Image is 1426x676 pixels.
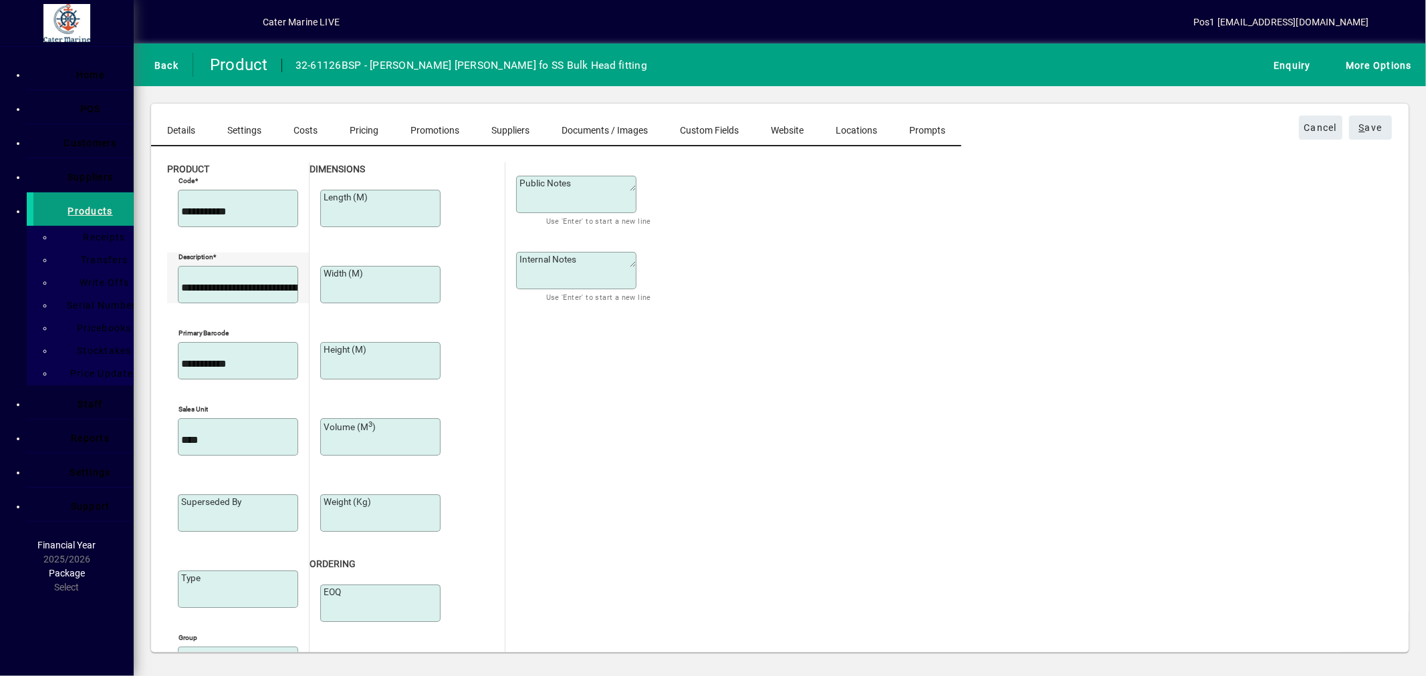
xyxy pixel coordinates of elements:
[324,192,368,202] mat-label: Length (m)
[38,540,96,550] span: Financial Year
[293,126,318,135] span: Costs
[179,405,208,413] mat-label: Sales unit
[179,252,213,261] mat-label: Description
[78,399,102,409] span: Staff
[60,248,134,271] a: Transfers
[1193,11,1369,33] div: Pos1 [EMAIL_ADDRESS][DOMAIN_NAME]
[220,10,263,34] button: Profile
[324,421,376,432] mat-label: Volume (m )
[71,501,110,512] span: Support
[909,126,945,135] span: Prompts
[80,104,101,114] span: POS
[1299,116,1343,140] button: Cancel
[27,192,134,226] a: Products
[310,558,356,569] span: Ordering
[70,467,111,478] span: Settings
[60,317,134,339] a: Pricebooks
[1349,116,1392,140] button: Save
[33,158,134,192] a: Suppliers
[295,55,647,76] div: 32-61126BSP - [PERSON_NAME] [PERSON_NAME] fo SS Bulk Head fitting
[73,255,128,265] span: Transfers
[324,344,366,355] mat-label: Height (m)
[68,206,113,216] span: Products
[76,69,104,80] span: Home
[310,164,365,174] span: Dimensions
[181,572,201,583] mat-label: Type
[144,53,182,77] button: Back
[60,294,134,317] a: Serial Numbers
[1264,53,1314,77] button: Enquiry
[836,126,877,135] span: Locations
[59,300,142,311] span: Serial Numbers
[410,126,459,135] span: Promotions
[33,454,134,487] a: Settings
[263,11,340,33] div: Cater Marine LIVE
[519,178,571,188] mat-label: Public Notes
[49,568,85,578] span: Package
[148,54,179,76] span: Back
[350,126,378,135] span: Pricing
[227,126,261,135] span: Settings
[179,176,195,184] mat-label: Code
[167,126,195,135] span: Details
[546,289,651,305] mat-hint: Use 'Enter' to start a new line
[1336,53,1415,77] button: More Options
[33,90,134,124] a: POS
[64,138,116,148] span: Customers
[33,56,134,90] a: Home
[324,268,363,279] mat-label: Width (m)
[203,54,268,75] div: Product
[71,433,110,444] span: Reports
[680,126,739,135] span: Custom Fields
[76,232,126,242] span: Receipts
[181,496,241,507] mat-label: Superseded by
[179,329,229,337] mat-label: Primary barcode
[368,419,372,428] sup: 3
[324,586,341,597] mat-label: EOQ
[33,385,134,419] a: Staff
[324,496,371,507] mat-label: Weight (Kg)
[68,172,113,182] span: Suppliers
[546,213,651,228] mat-hint: Use 'Enter' to start a new line
[33,124,134,158] a: Customers
[177,10,220,34] button: Add
[60,362,134,385] a: Price Updates
[69,345,132,356] span: Stocktakes
[134,53,193,77] app-page-header-button: Back
[33,419,134,453] a: Reports
[1383,3,1409,46] a: Knowledge Base
[1359,122,1365,133] span: S
[771,126,804,135] span: Website
[519,254,576,265] mat-label: Internal Notes
[1304,117,1338,138] span: Cancel
[1359,117,1383,138] span: ave
[167,164,209,174] span: Product
[60,226,134,248] a: Receipts
[60,339,134,362] a: Stocktakes
[179,633,198,641] mat-label: Group
[1267,54,1311,76] span: Enquiry
[62,368,138,379] span: Price Updates
[562,126,648,135] span: Documents / Images
[69,323,132,333] span: Pricebooks
[33,488,134,521] a: Support
[491,126,529,135] span: Suppliers
[72,277,130,288] span: Write Offs
[60,271,134,294] a: Write Offs
[1339,54,1412,76] span: More Options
